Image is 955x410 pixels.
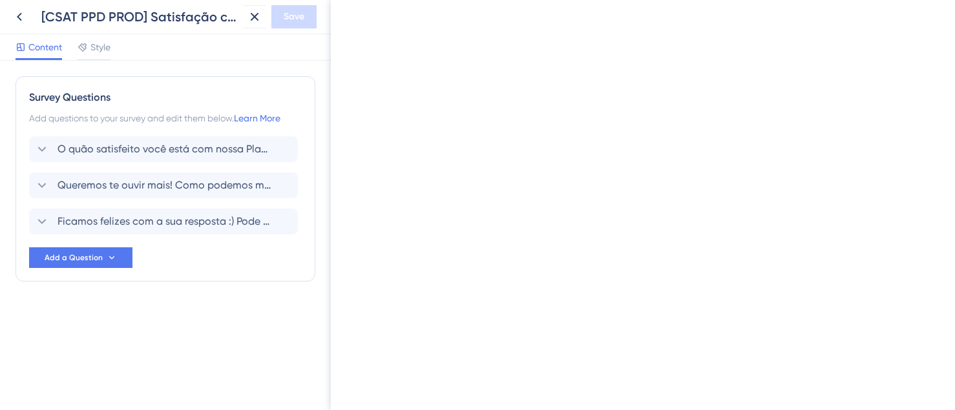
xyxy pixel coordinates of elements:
button: Add a Question [29,247,132,268]
span: O quão satisfeito você está com nossa Plataforma? [58,141,271,157]
span: Style [90,39,110,55]
span: Add a Question [45,252,103,263]
span: Ficamos felizes com a sua resposta :) Pode nos dizer o que você mais gosta na nossa Plataforma? [58,214,271,229]
span: Save [284,9,304,25]
a: Learn More [234,113,280,123]
button: Save [271,5,317,28]
div: Survey Questions [29,90,302,105]
span: Content [28,39,62,55]
div: Add questions to your survey and edit them below. [29,110,302,126]
div: [CSAT PPD PROD] Satisfação com produto. [41,8,238,26]
span: Queremos te ouvir mais! Como podemos melhorar a Plataforma para você? [58,178,271,193]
